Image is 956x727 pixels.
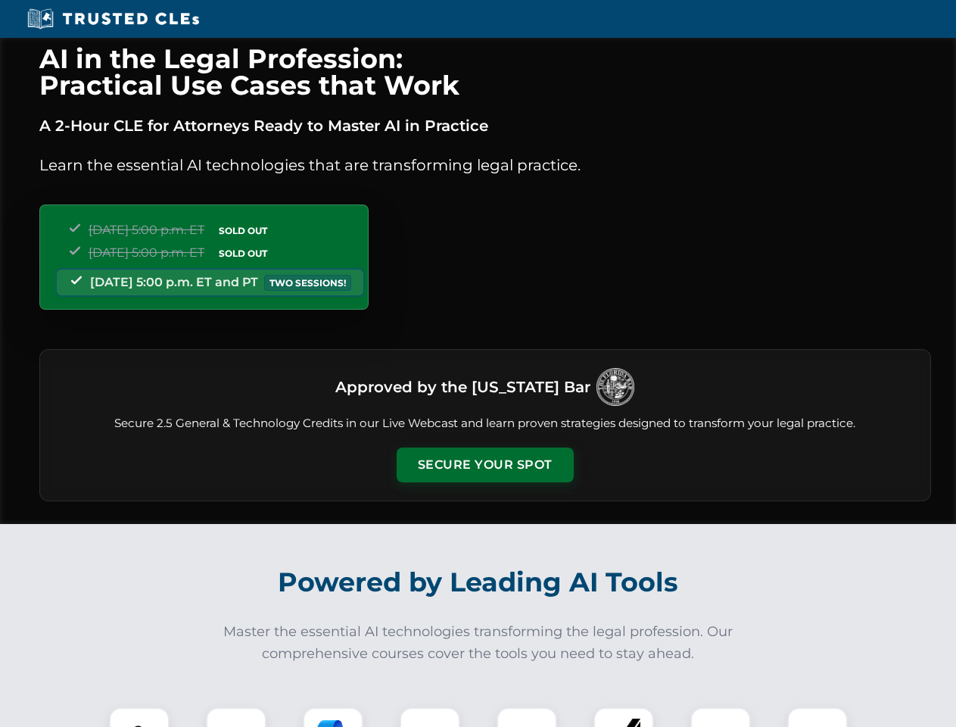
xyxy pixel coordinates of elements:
p: Secure 2.5 General & Technology Credits in our Live Webcast and learn proven strategies designed ... [58,415,912,432]
span: SOLD OUT [213,223,272,239]
img: Trusted CLEs [23,8,204,30]
p: Master the essential AI technologies transforming the legal profession. Our comprehensive courses... [213,621,743,665]
span: [DATE] 5:00 p.m. ET [89,245,204,260]
h3: Approved by the [US_STATE] Bar [335,373,590,401]
span: SOLD OUT [213,245,272,261]
button: Secure Your Spot [397,448,574,482]
h2: Powered by Leading AI Tools [59,556,898,609]
span: [DATE] 5:00 p.m. ET [89,223,204,237]
p: A 2-Hour CLE for Attorneys Ready to Master AI in Practice [39,114,931,138]
h1: AI in the Legal Profession: Practical Use Cases that Work [39,45,931,98]
img: Logo [596,368,634,406]
p: Learn the essential AI technologies that are transforming legal practice. [39,153,931,177]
